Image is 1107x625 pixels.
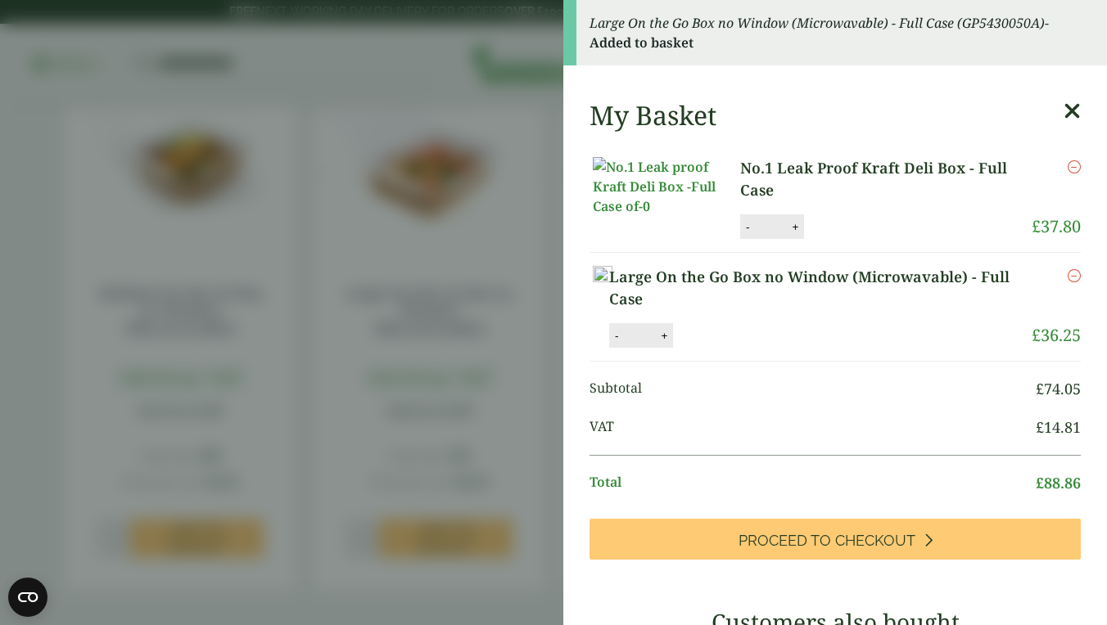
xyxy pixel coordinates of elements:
[590,416,1036,438] span: VAT
[1032,215,1041,237] span: £
[610,329,623,343] button: -
[1036,417,1044,437] span: £
[656,329,672,343] button: +
[590,519,1081,560] a: Proceed to Checkout
[1068,266,1081,286] a: Remove this item
[590,472,1036,494] span: Total
[1032,324,1081,346] bdi: 36.25
[1036,473,1081,492] bdi: 88.86
[590,378,1036,400] span: Subtotal
[593,157,740,216] img: No.1 Leak proof Kraft Deli Box -Full Case of-0
[739,532,915,550] span: Proceed to Checkout
[1036,473,1044,492] span: £
[740,157,1032,201] a: No.1 Leak Proof Kraft Deli Box - Full Case
[1036,379,1044,398] span: £
[1032,215,1081,237] bdi: 37.80
[741,220,754,234] button: -
[590,100,716,131] h2: My Basket
[787,220,803,234] button: +
[1068,157,1081,177] a: Remove this item
[8,578,47,617] button: Open CMP widget
[590,34,694,52] strong: Added to basket
[1032,324,1041,346] span: £
[609,266,1032,310] a: Large On the Go Box no Window (Microwavable) - Full Case
[590,14,1045,32] em: Large On the Go Box no Window (Microwavable) - Full Case (GP5430050A)
[1036,417,1081,437] bdi: 14.81
[1036,379,1081,398] bdi: 74.05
